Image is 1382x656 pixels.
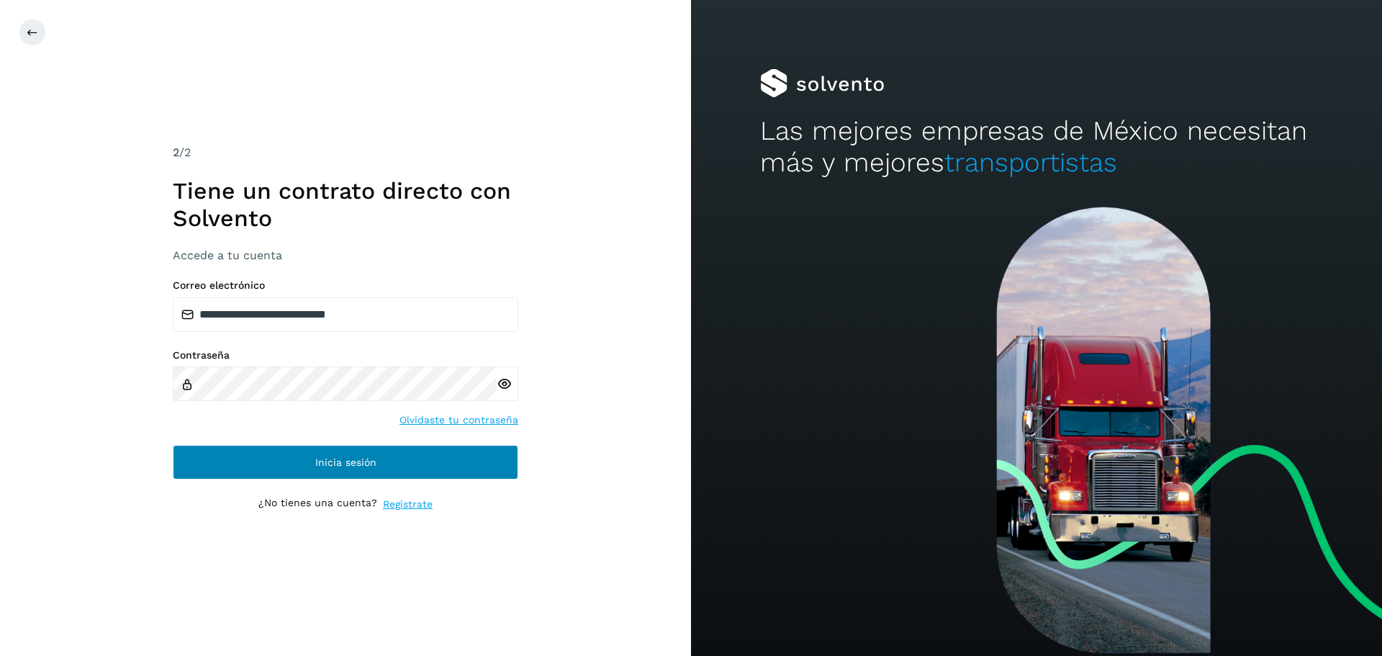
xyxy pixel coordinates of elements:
[173,144,518,161] div: /2
[944,147,1117,178] span: transportistas
[173,145,179,159] span: 2
[173,248,518,262] h3: Accede a tu cuenta
[399,413,518,428] a: Olvidaste tu contraseña
[760,115,1313,179] h2: Las mejores empresas de México necesitan más y mejores
[173,279,518,292] label: Correo electrónico
[173,445,518,480] button: Inicia sesión
[383,497,433,512] a: Regístrate
[258,497,377,512] p: ¿No tienes una cuenta?
[315,457,376,467] span: Inicia sesión
[173,177,518,233] h1: Tiene un contrato directo con Solvento
[173,349,518,361] label: Contraseña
